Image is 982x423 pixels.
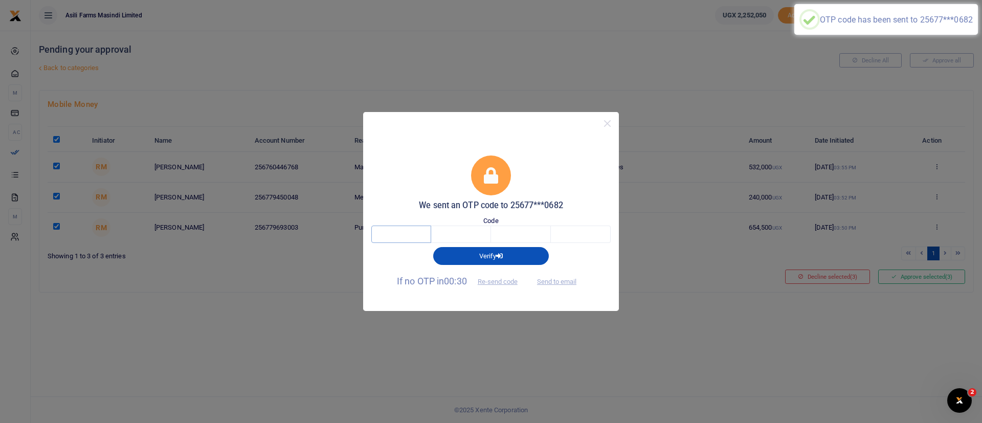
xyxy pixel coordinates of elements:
span: 00:30 [444,276,467,286]
h5: We sent an OTP code to 25677***0682 [371,201,611,211]
label: Code [483,216,498,226]
span: 2 [968,388,976,396]
div: OTP code has been sent to 25677***0682 [820,15,973,25]
button: Close [600,116,615,131]
button: Verify [433,247,549,264]
span: If no OTP in [397,276,526,286]
iframe: Intercom live chat [947,388,972,413]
